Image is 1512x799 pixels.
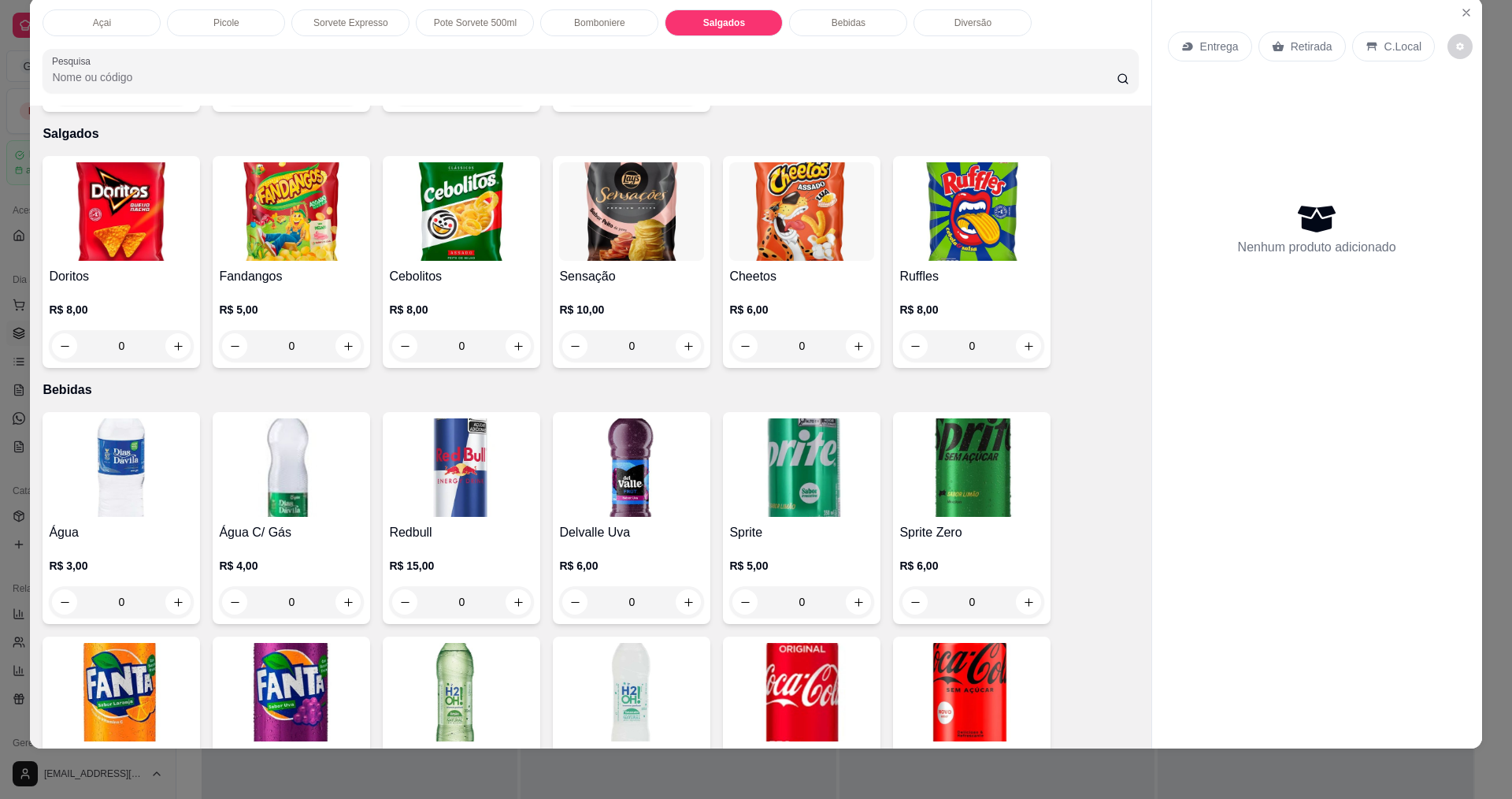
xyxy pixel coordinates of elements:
[902,333,928,359] button: decrease-product-quantity
[559,302,704,318] p: R$ 10,00
[899,418,1044,517] img: product-image
[335,589,361,615] button: increase-product-quantity
[49,748,194,767] h4: Fanta Laranja
[1016,589,1041,615] button: increase-product-quantity
[559,267,704,286] h4: Sensação
[1200,39,1239,54] p: Entrega
[49,267,194,286] h4: Doritos
[562,333,587,359] button: decrease-product-quantity
[899,302,1044,318] p: R$ 8,00
[165,333,191,359] button: increase-product-quantity
[846,589,871,615] button: increase-product-quantity
[219,748,364,767] h4: Fanta Uva
[729,162,874,261] img: product-image
[559,418,704,517] img: product-image
[392,333,417,359] button: decrease-product-quantity
[389,418,534,517] img: product-image
[954,17,991,29] p: Diversão
[219,418,364,517] img: product-image
[49,302,194,318] p: R$ 8,00
[899,558,1044,574] p: R$ 6,00
[846,333,871,359] button: increase-product-quantity
[729,748,874,767] h4: Coca Cola
[43,381,1138,399] p: Bebidas
[52,69,1116,85] input: Pesquisa
[52,54,96,68] label: Pesquisa
[559,162,704,261] img: product-image
[165,589,191,615] button: increase-product-quantity
[729,643,874,741] img: product-image
[49,418,194,517] img: product-image
[335,333,361,359] button: increase-product-quantity
[52,333,77,359] button: decrease-product-quantity
[574,17,625,29] p: Bomboniere
[43,124,1138,143] p: Salgados
[93,17,111,29] p: Açai
[49,162,194,261] img: product-image
[1291,39,1332,54] p: Retirada
[1447,34,1473,59] button: decrease-product-quantity
[1238,238,1396,257] p: Nenhum produto adicionado
[219,267,364,286] h4: Fandangos
[389,523,534,542] h4: Redbull
[389,643,534,741] img: product-image
[389,558,534,574] p: R$ 15,00
[313,17,388,29] p: Sorvete Expresso
[899,748,1044,767] h4: Coca Cola Zero
[899,523,1044,542] h4: Sprite Zero
[213,17,239,29] p: Picole
[559,748,704,767] h4: H2O Limoneto
[222,333,247,359] button: decrease-product-quantity
[732,589,758,615] button: decrease-product-quantity
[899,162,1044,261] img: product-image
[1384,39,1421,54] p: C.Local
[729,558,874,574] p: R$ 5,00
[219,558,364,574] p: R$ 4,00
[49,558,194,574] p: R$ 3,00
[434,17,517,29] p: Pote Sorvete 500ml
[219,302,364,318] p: R$ 5,00
[729,523,874,542] h4: Sprite
[832,17,865,29] p: Bebidas
[392,589,417,615] button: decrease-product-quantity
[219,643,364,741] img: product-image
[676,333,701,359] button: increase-product-quantity
[389,302,534,318] p: R$ 8,00
[902,589,928,615] button: decrease-product-quantity
[729,267,874,286] h4: Cheetos
[729,418,874,517] img: product-image
[899,267,1044,286] h4: Ruffles
[52,589,77,615] button: decrease-product-quantity
[732,333,758,359] button: decrease-product-quantity
[49,523,194,542] h4: Água
[49,643,194,741] img: product-image
[506,589,531,615] button: increase-product-quantity
[562,589,587,615] button: decrease-product-quantity
[1016,333,1041,359] button: increase-product-quantity
[219,523,364,542] h4: Água C/ Gás
[222,589,247,615] button: decrease-product-quantity
[506,333,531,359] button: increase-product-quantity
[703,17,745,29] p: Salgados
[676,589,701,615] button: increase-product-quantity
[729,302,874,318] p: R$ 6,00
[219,162,364,261] img: product-image
[389,748,534,767] h4: H2O Limão
[559,523,704,542] h4: Delvalle Uva
[389,162,534,261] img: product-image
[389,267,534,286] h4: Cebolitos
[899,643,1044,741] img: product-image
[559,558,704,574] p: R$ 6,00
[559,643,704,741] img: product-image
